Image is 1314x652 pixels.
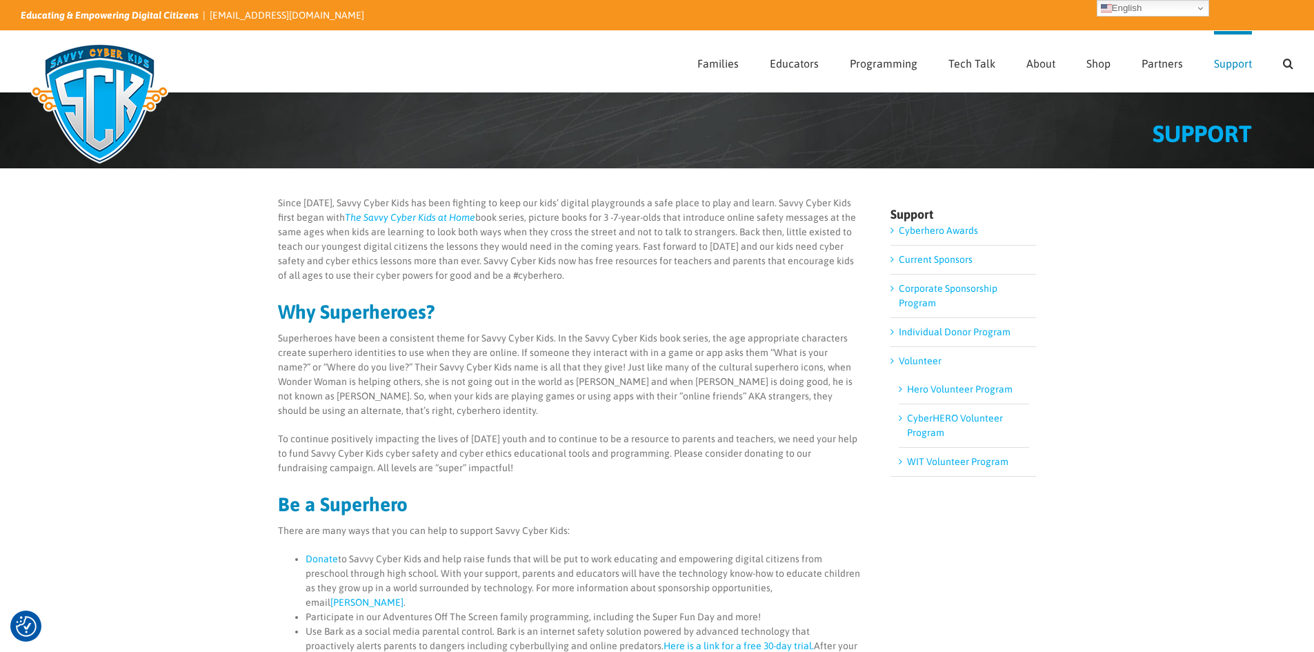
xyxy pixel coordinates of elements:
p: Since [DATE], Savvy Cyber Kids has been fighting to keep our kids’ digital playgrounds a safe pla... [278,196,861,283]
img: Revisit consent button [16,616,37,637]
a: [EMAIL_ADDRESS][DOMAIN_NAME] [210,10,364,21]
h4: Support [890,208,1036,221]
span: SUPPORT [1153,120,1252,147]
span: Educators [770,58,819,69]
span: About [1026,58,1055,69]
span: Shop [1086,58,1111,69]
p: To continue positively impacting the lives of [DATE] youth and to continue to be a resource to pa... [278,432,861,475]
a: Support [1214,31,1252,92]
a: [PERSON_NAME] [330,597,404,608]
a: Current Sponsors [899,254,973,265]
a: About [1026,31,1055,92]
img: en [1101,3,1112,14]
h2: Be a Superhero [278,495,861,514]
a: Programming [850,31,917,92]
a: Educators [770,31,819,92]
a: Families [697,31,739,92]
a: The Savvy Cyber Kids at Home [345,212,475,223]
a: Hero Volunteer Program [907,384,1013,395]
span: Partners [1142,58,1183,69]
nav: Main Menu [697,31,1293,92]
a: Corporate Sponsorship Program [899,283,997,308]
a: Partners [1142,31,1183,92]
a: Shop [1086,31,1111,92]
a: WIT Volunteer Program [907,456,1008,467]
li: to Savvy Cyber Kids and help raise funds that will be put to work educating and empowering digita... [306,552,861,610]
li: Participate in our Adventures Off The Screen family programming, including the Super Fun Day and ... [306,610,861,624]
a: Cyberhero Awards [899,225,978,236]
a: Donate [306,553,338,564]
a: Search [1283,31,1293,92]
p: There are many ways that you can help to support Savvy Cyber Kids: [278,524,861,538]
a: Volunteer [899,355,942,366]
h2: Why Superheroes? [278,302,861,322]
span: Programming [850,58,917,69]
p: Superheroes have been a consistent theme for Savvy Cyber Kids. In the Savvy Cyber Kids book serie... [278,331,861,418]
a: Here is a link for a free 30-day trial. [664,640,814,651]
button: Consent Preferences [16,616,37,637]
a: Tech Talk [948,31,995,92]
a: CyberHERO Volunteer Program [907,413,1003,438]
span: Families [697,58,739,69]
i: Educating & Empowering Digital Citizens [21,10,199,21]
img: Savvy Cyber Kids Logo [21,34,179,172]
span: Tech Talk [948,58,995,69]
a: Individual Donor Program [899,326,1011,337]
span: Support [1214,58,1252,69]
